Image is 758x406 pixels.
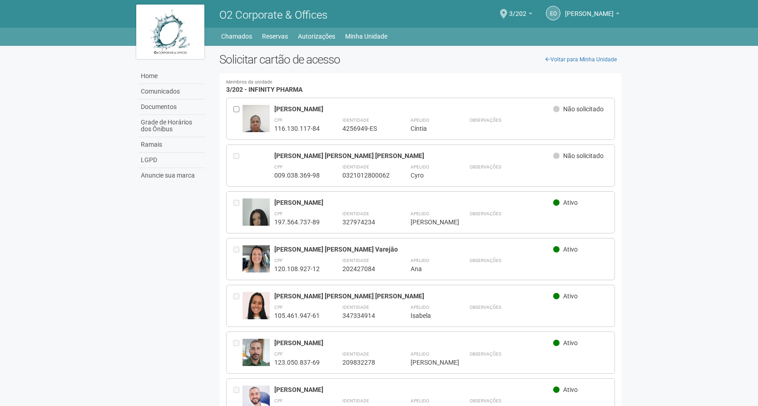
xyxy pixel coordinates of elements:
strong: CPF [274,305,283,310]
div: Isabela [411,312,447,320]
div: Entre em contato com a Aministração para solicitar o cancelamento ou 2a via [233,245,243,273]
div: 009.038.369-98 [274,171,320,179]
div: 105.461.947-61 [274,312,320,320]
strong: Apelido [411,258,429,263]
div: Cíntia [411,124,447,133]
a: Minha Unidade [345,30,387,43]
span: Ativo [563,339,578,347]
h2: Solicitar cartão de acesso [219,53,622,66]
span: Eduardo Oliveira Ebraico [565,1,614,17]
span: Não solicitado [563,152,604,159]
strong: Identidade [342,211,369,216]
div: Cyro [411,171,447,179]
a: Chamados [221,30,252,43]
div: 209832278 [342,358,388,366]
div: Entre em contato com a Aministração para solicitar o cancelamento ou 2a via [233,339,243,366]
strong: Observações [470,164,501,169]
strong: CPF [274,164,283,169]
span: O2 Corporate & Offices [219,9,327,21]
span: 3/202 [509,1,526,17]
small: Membros da unidade [226,80,615,85]
img: user.jpg [243,245,270,278]
strong: Apelido [411,305,429,310]
strong: Observações [470,398,501,403]
strong: Identidade [342,398,369,403]
div: [PERSON_NAME] [PERSON_NAME] [PERSON_NAME] [274,152,554,160]
strong: CPF [274,211,283,216]
div: Ana [411,265,447,273]
div: 116.130.117-84 [274,124,320,133]
div: [PERSON_NAME] [PERSON_NAME] Varejão [274,245,554,253]
strong: Observações [470,258,501,263]
a: Reservas [262,30,288,43]
strong: CPF [274,118,283,123]
a: 3/202 [509,11,532,19]
span: Ativo [563,199,578,206]
strong: Identidade [342,164,369,169]
a: EO [546,6,560,20]
div: Entre em contato com a Aministração para solicitar o cancelamento ou 2a via [233,292,243,320]
strong: Apelido [411,164,429,169]
img: user.jpg [243,198,270,247]
a: LGPD [139,153,206,168]
div: 197.564.737-89 [274,218,320,226]
strong: Identidade [342,305,369,310]
div: 0321012800062 [342,171,388,179]
strong: Identidade [342,118,369,123]
strong: Observações [470,118,501,123]
div: 4256949-ES [342,124,388,133]
a: Ramais [139,137,206,153]
a: Voltar para Minha Unidade [540,53,622,66]
div: [PERSON_NAME] [411,358,447,366]
div: 120.108.927-12 [274,265,320,273]
strong: CPF [274,398,283,403]
strong: CPF [274,352,283,356]
span: Ativo [563,292,578,300]
h4: 3/202 - INFINITY PHARMA [226,80,615,93]
strong: Observações [470,352,501,356]
a: Autorizações [298,30,335,43]
strong: Observações [470,211,501,216]
div: Entre em contato com a Aministração para solicitar o cancelamento ou 2a via [233,198,243,226]
a: Home [139,69,206,84]
img: user.jpg [243,292,270,333]
span: Não solicitado [563,105,604,113]
strong: Observações [470,305,501,310]
img: user.jpg [243,105,270,141]
a: Grade de Horários dos Ônibus [139,115,206,137]
div: [PERSON_NAME] [PERSON_NAME] [PERSON_NAME] [274,292,554,300]
div: [PERSON_NAME] [274,339,554,347]
strong: Apelido [411,352,429,356]
img: logo.jpg [136,5,204,59]
div: 347334914 [342,312,388,320]
span: Ativo [563,386,578,393]
div: 123.050.837-69 [274,358,320,366]
div: [PERSON_NAME] [274,386,554,394]
img: user.jpg [243,339,270,370]
a: [PERSON_NAME] [565,11,619,19]
a: Documentos [139,99,206,115]
a: Comunicados [139,84,206,99]
strong: Apelido [411,118,429,123]
div: [PERSON_NAME] [274,198,554,207]
div: 202427084 [342,265,388,273]
div: 327974234 [342,218,388,226]
strong: Identidade [342,352,369,356]
div: [PERSON_NAME] [274,105,554,113]
strong: Apelido [411,211,429,216]
div: [PERSON_NAME] [411,218,447,226]
strong: CPF [274,258,283,263]
a: Anuncie sua marca [139,168,206,183]
strong: Identidade [342,258,369,263]
strong: Apelido [411,398,429,403]
span: Ativo [563,246,578,253]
